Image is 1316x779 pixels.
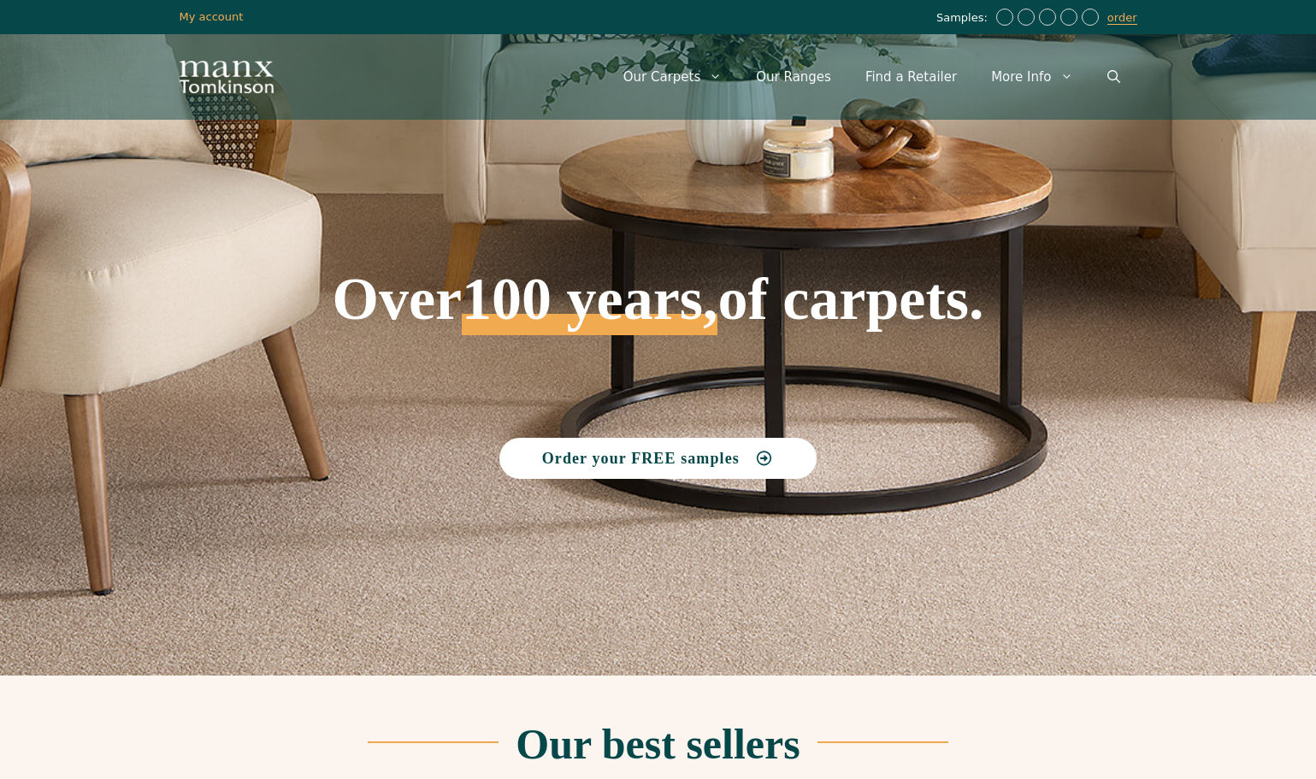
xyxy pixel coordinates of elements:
[516,723,800,765] h2: Our best sellers
[180,145,1137,335] h1: Over of carpets.
[739,51,848,103] a: Our Ranges
[974,51,1089,103] a: More Info
[499,438,817,479] a: Order your FREE samples
[936,11,992,26] span: Samples:
[606,51,1137,103] nav: Primary
[462,284,717,335] span: 100 years,
[1090,51,1137,103] a: Open Search Bar
[606,51,740,103] a: Our Carpets
[180,10,244,23] a: My account
[180,61,274,93] img: Manx Tomkinson
[1107,11,1137,25] a: order
[848,51,974,103] a: Find a Retailer
[542,451,740,466] span: Order your FREE samples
